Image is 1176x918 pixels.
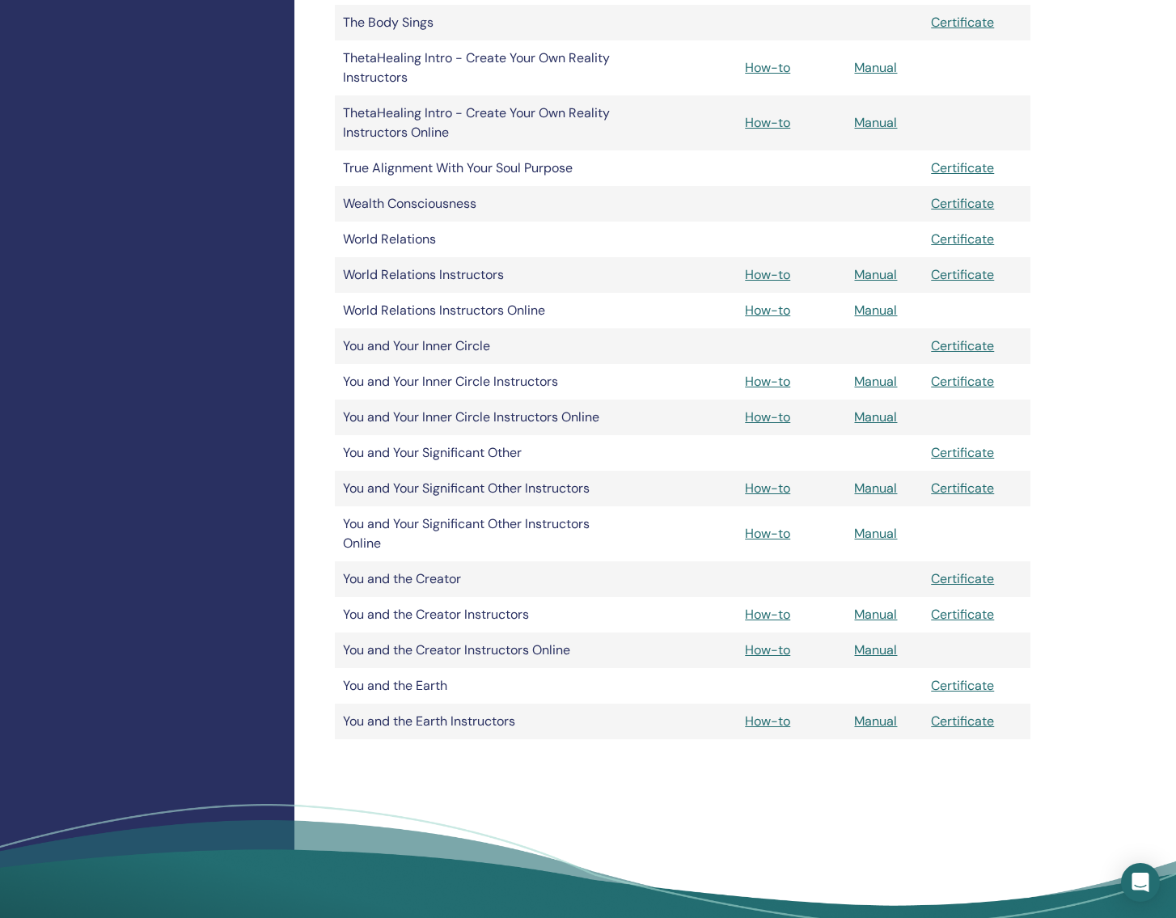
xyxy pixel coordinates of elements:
[335,400,626,435] td: You and Your Inner Circle Instructors Online
[335,435,626,471] td: You and Your Significant Other
[335,186,626,222] td: Wealth Consciousness
[335,150,626,186] td: True Alignment With Your Soul Purpose
[335,222,626,257] td: World Relations
[335,704,626,739] td: You and the Earth Instructors
[745,408,790,425] a: How-to
[931,266,994,283] a: Certificate
[335,293,626,328] td: World Relations Instructors Online
[931,444,994,461] a: Certificate
[931,570,994,587] a: Certificate
[854,59,897,76] a: Manual
[931,677,994,694] a: Certificate
[854,525,897,542] a: Manual
[745,59,790,76] a: How-to
[335,328,626,364] td: You and Your Inner Circle
[931,480,994,497] a: Certificate
[854,302,897,319] a: Manual
[931,373,994,390] a: Certificate
[745,713,790,730] a: How-to
[931,231,994,247] a: Certificate
[931,195,994,212] a: Certificate
[854,266,897,283] a: Manual
[854,480,897,497] a: Manual
[745,373,790,390] a: How-to
[745,302,790,319] a: How-to
[745,480,790,497] a: How-to
[335,95,626,150] td: ThetaHealing Intro - Create Your Own Reality Instructors Online
[335,597,626,632] td: You and the Creator Instructors
[854,408,897,425] a: Manual
[854,606,897,623] a: Manual
[745,525,790,542] a: How-to
[854,373,897,390] a: Manual
[745,266,790,283] a: How-to
[931,159,994,176] a: Certificate
[745,114,790,131] a: How-to
[335,471,626,506] td: You and Your Significant Other Instructors
[931,14,994,31] a: Certificate
[854,641,897,658] a: Manual
[931,713,994,730] a: Certificate
[931,337,994,354] a: Certificate
[745,641,790,658] a: How-to
[854,114,897,131] a: Manual
[335,5,626,40] td: The Body Sings
[931,606,994,623] a: Certificate
[745,606,790,623] a: How-to
[335,668,626,704] td: You and the Earth
[335,364,626,400] td: You and Your Inner Circle Instructors
[335,632,626,668] td: You and the Creator Instructors Online
[335,40,626,95] td: ThetaHealing Intro - Create Your Own Reality Instructors
[335,257,626,293] td: World Relations Instructors
[335,561,626,597] td: You and the Creator
[854,713,897,730] a: Manual
[1121,863,1160,902] div: Open Intercom Messenger
[335,506,626,561] td: You and Your Significant Other Instructors Online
